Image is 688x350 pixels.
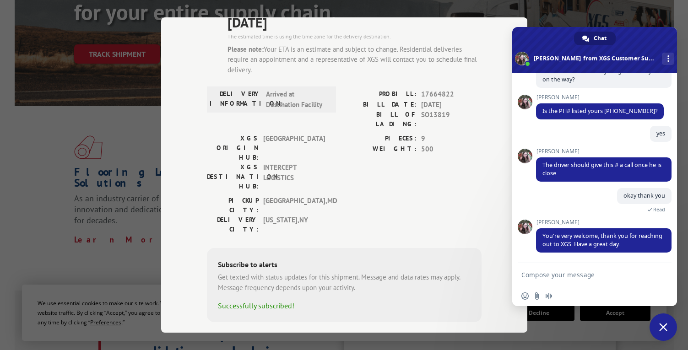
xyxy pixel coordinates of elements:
[207,215,259,234] label: DELIVERY CITY:
[623,192,665,199] span: okay thank you
[218,300,471,311] div: Successfully subscribed!
[594,32,607,45] span: Chat
[536,148,672,155] span: [PERSON_NAME]
[662,53,674,65] div: More channels
[228,32,482,41] div: The estimated time is using the time zone for the delivery destination.
[263,196,325,215] span: [GEOGRAPHIC_DATA] , MD
[263,215,325,234] span: [US_STATE] , NY
[263,162,325,191] span: INTERCEPT LOGISTICS
[207,134,259,162] label: XGS ORIGIN HUB:
[263,134,325,162] span: [GEOGRAPHIC_DATA]
[207,196,259,215] label: PICKUP CITY:
[218,259,471,272] div: Subscribe to alerts
[574,32,616,45] div: Chat
[656,129,665,137] span: yes
[545,292,553,300] span: Audio message
[228,12,482,32] span: [DATE]
[421,110,482,129] span: SO13819
[344,144,417,155] label: WEIGHT:
[542,161,661,177] span: The driver should give this # a call once he is close
[266,89,328,110] span: Arrived at Destination Facility
[533,292,541,300] span: Send a file
[542,67,658,83] span: will i receive a call or anything when they're on the way?
[536,219,672,226] span: [PERSON_NAME]
[421,144,482,155] span: 500
[344,110,417,129] label: BILL OF LADING:
[521,271,648,279] textarea: Compose your message...
[421,134,482,144] span: 9
[228,44,482,75] div: Your ETA is an estimate and subject to change. Residential deliveries require an appointment and ...
[344,89,417,100] label: PROBILL:
[210,89,261,110] label: DELIVERY INFORMATION:
[536,94,664,101] span: [PERSON_NAME]
[521,292,529,300] span: Insert an emoji
[421,100,482,110] span: [DATE]
[207,162,259,191] label: XGS DESTINATION HUB:
[421,89,482,100] span: 17664822
[344,100,417,110] label: BILL DATE:
[542,232,662,248] span: You're very welcome, thank you for reaching out to XGS. Have a great day.
[653,206,665,213] span: Read
[542,107,657,115] span: Is the PH# listed yours [PHONE_NUMBER]?
[650,313,677,341] div: Close chat
[218,272,471,293] div: Get texted with status updates for this shipment. Message and data rates may apply. Message frequ...
[228,45,264,54] strong: Please note:
[344,134,417,144] label: PIECES:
